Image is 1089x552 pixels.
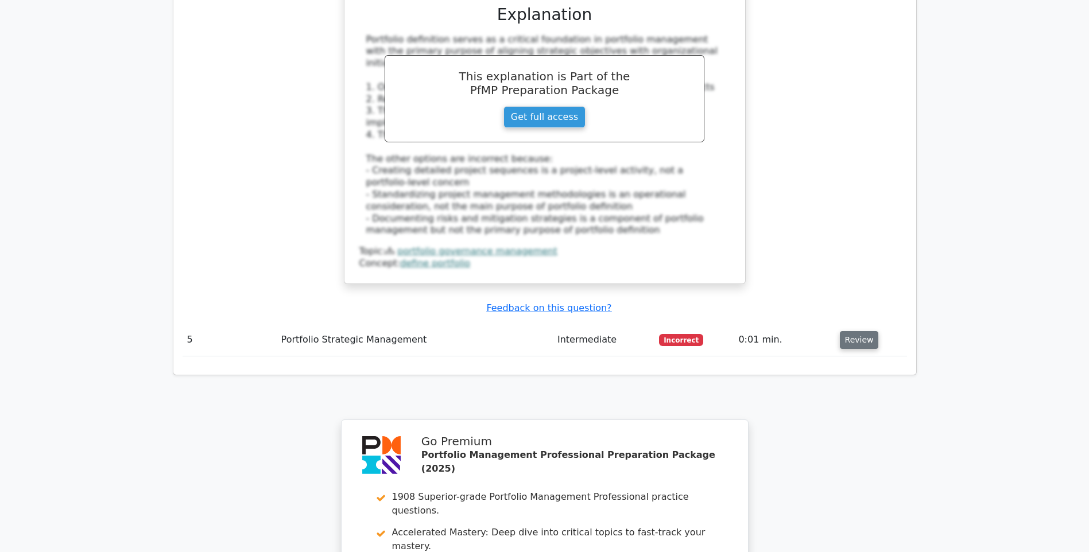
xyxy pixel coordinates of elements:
[840,331,879,349] button: Review
[183,324,277,356] td: 5
[366,34,723,237] div: Portfolio definition serves as a critical foundation in portfolio management with the primary pur...
[659,334,703,345] span: Incorrect
[359,258,730,270] div: Concept:
[503,106,586,128] a: Get full access
[397,246,557,256] a: portfolio governance management
[366,5,723,25] h3: Explanation
[734,324,835,356] td: 0:01 min.
[486,302,611,313] a: Feedback on this question?
[553,324,654,356] td: Intermediate
[277,324,553,356] td: Portfolio Strategic Management
[400,258,470,269] a: define portfolio
[359,246,730,258] div: Topic:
